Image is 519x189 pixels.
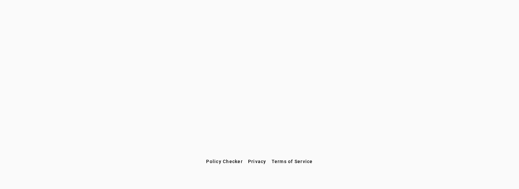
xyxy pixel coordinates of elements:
span: Privacy [248,159,266,164]
button: Privacy [245,156,269,167]
button: Policy Checker [203,156,245,167]
button: Terms of Service [269,156,316,167]
span: Policy Checker [206,159,243,164]
span: Terms of Service [272,159,313,164]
